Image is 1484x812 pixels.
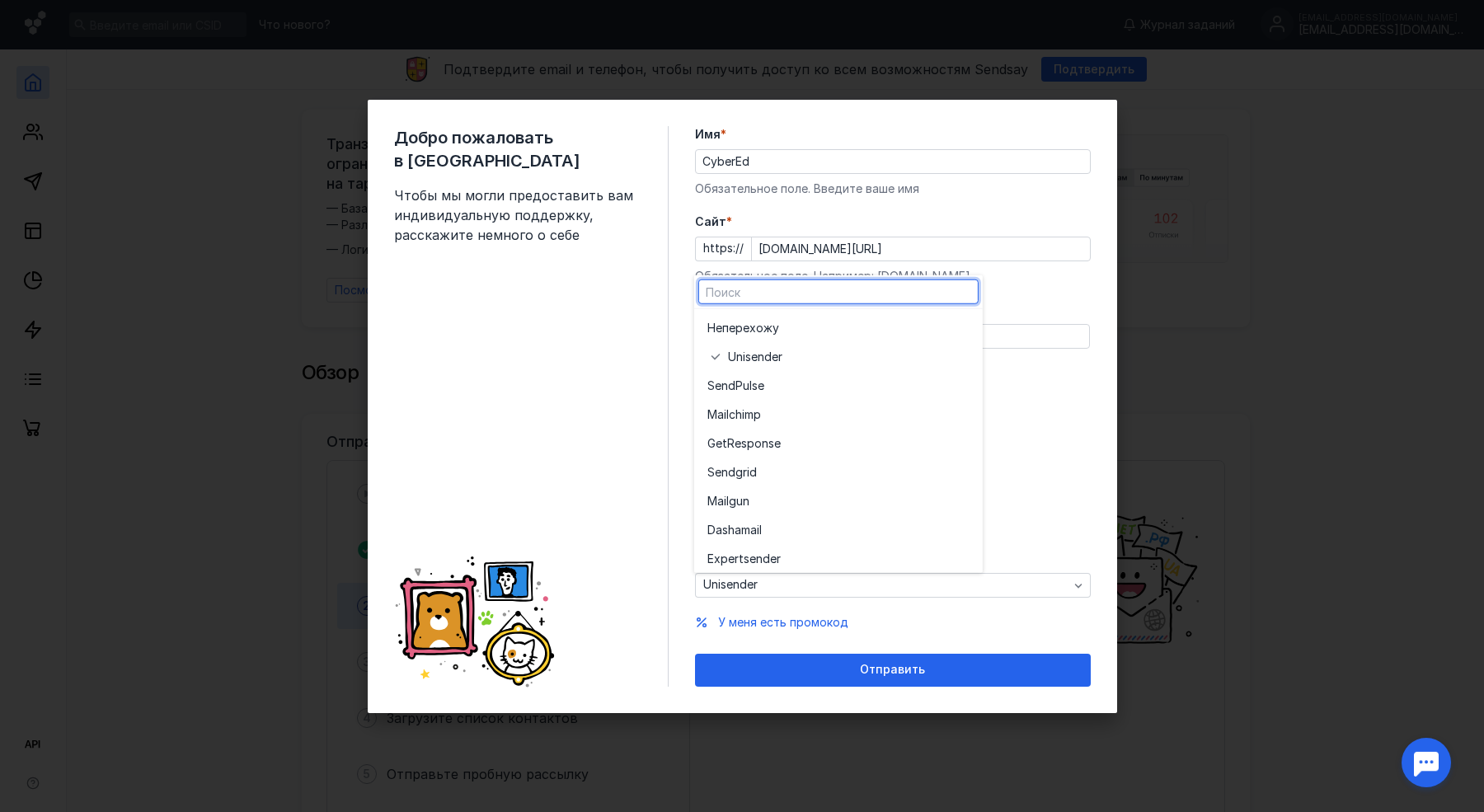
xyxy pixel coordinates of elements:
[694,486,983,515] button: Mailgun
[722,319,779,336] span: перехожу
[694,429,983,458] button: GetResponse
[707,521,759,537] span: Dashamai
[754,406,761,422] span: p
[747,463,757,480] span: id
[394,185,641,245] span: Чтобы мы могли предоставить вам индивидуальную поддержку, расскажите немного о себе
[694,371,983,400] button: SendPulse
[694,544,983,573] button: Expertsender
[695,573,1091,598] button: Unisender
[728,348,778,364] span: Unisende
[694,342,983,371] button: Unisender
[860,663,925,677] span: Отправить
[695,214,726,230] span: Cайт
[721,550,781,566] span: pertsender
[707,463,747,480] span: Sendgr
[758,377,764,393] span: e
[716,434,781,451] span: etResponse
[694,313,983,342] button: Неперехожу
[694,515,983,544] button: Dashamail
[707,492,729,509] span: Mail
[695,181,1091,197] div: Обязательное поле. Введите ваше имя
[707,319,722,336] span: Не
[718,614,848,631] button: У меня есть промокод
[694,309,983,573] div: grid
[707,434,716,451] span: G
[695,126,721,143] span: Имя
[707,406,754,422] span: Mailchim
[718,615,848,629] span: У меня есть промокод
[729,492,749,509] span: gun
[759,521,762,537] span: l
[695,268,1091,284] div: Обязательное поле. Например: [DOMAIN_NAME]
[778,348,782,364] span: r
[703,578,758,592] span: Unisender
[394,126,641,172] span: Добро пожаловать в [GEOGRAPHIC_DATA]
[707,377,758,393] span: SendPuls
[694,458,983,486] button: Sendgrid
[699,280,978,303] input: Поиск
[707,550,721,566] span: Ex
[694,400,983,429] button: Mailchimp
[695,654,1091,687] button: Отправить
